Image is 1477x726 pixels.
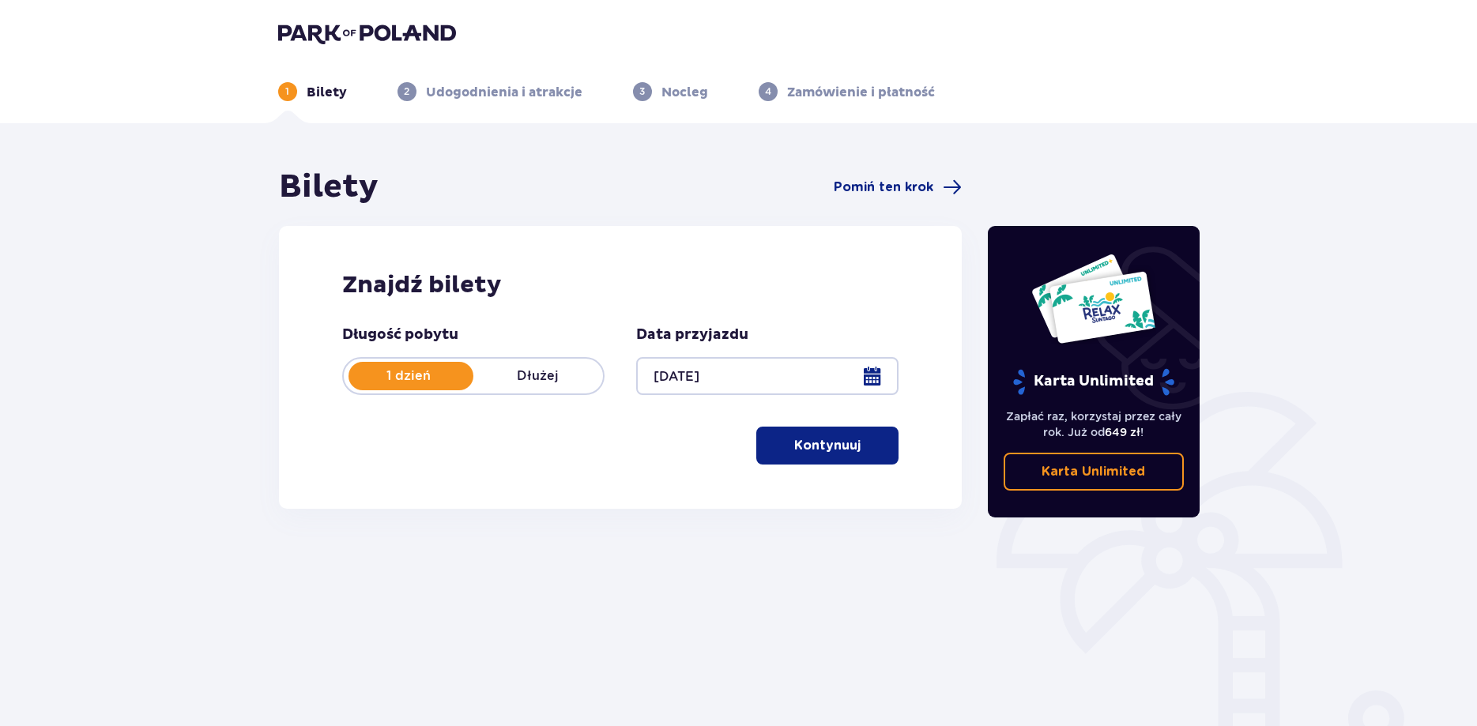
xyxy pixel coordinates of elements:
[1004,408,1184,440] p: Zapłać raz, korzystaj przez cały rok. Już od !
[787,84,935,101] p: Zamówienie i płatność
[398,82,582,101] div: 2Udogodnienia i atrakcje
[661,84,708,101] p: Nocleg
[639,85,645,99] p: 3
[794,437,861,454] p: Kontynuuj
[278,22,456,44] img: Park of Poland logo
[1004,453,1184,491] a: Karta Unlimited
[834,179,933,196] span: Pomiń ten krok
[1012,368,1176,396] p: Karta Unlimited
[1031,253,1156,344] img: Dwie karty całoroczne do Suntago z napisem 'UNLIMITED RELAX', na białym tle z tropikalnymi liśćmi...
[285,85,289,99] p: 1
[279,167,379,207] h1: Bilety
[1105,426,1140,438] span: 649 zł
[404,85,409,99] p: 2
[342,270,899,300] h2: Znajdź bilety
[756,427,899,465] button: Kontynuuj
[834,178,962,197] a: Pomiń ten krok
[1042,463,1145,480] p: Karta Unlimited
[342,325,458,344] p: Długość pobytu
[344,367,473,385] p: 1 dzień
[473,367,603,385] p: Dłużej
[759,82,935,101] div: 4Zamówienie i płatność
[307,84,347,101] p: Bilety
[636,325,748,344] p: Data przyjazdu
[278,82,347,101] div: 1Bilety
[765,85,771,99] p: 4
[633,82,708,101] div: 3Nocleg
[426,84,582,101] p: Udogodnienia i atrakcje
